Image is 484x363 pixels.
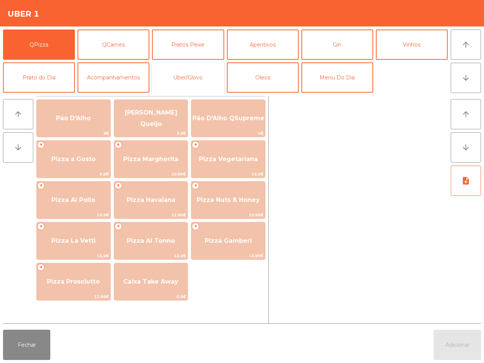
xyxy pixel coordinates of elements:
span: 12.95€ [191,211,265,219]
span: Pizza Prosciutto [47,278,100,285]
span: + [37,223,45,230]
span: Pizza Gamberi [205,237,252,244]
span: + [37,264,45,271]
span: Pizza Al Tonno [127,237,175,244]
span: 13.5€ [114,252,188,259]
span: Pizza La Vetti [51,237,96,244]
button: Acompanhamentos [78,62,149,93]
span: Caixa Take Away [123,278,178,285]
button: arrow_upward [3,99,33,129]
button: Gin [301,29,373,60]
span: 13.95€ [191,252,265,259]
i: arrow_upward [14,110,23,119]
i: arrow_upward [461,110,470,119]
span: 9.5€ [37,171,110,178]
i: note_add [461,176,470,185]
button: Fechar [3,330,50,360]
span: + [192,223,199,230]
span: + [192,141,199,149]
span: + [115,141,122,149]
button: arrow_upward [451,99,481,129]
i: arrow_downward [461,143,470,152]
button: Uber/Glovo [152,62,224,93]
i: arrow_downward [461,73,470,82]
span: + [115,223,122,230]
span: + [192,182,199,189]
button: Oleos [227,62,299,93]
button: Prato do Dia [3,62,75,93]
button: Pratos Peixe [152,29,224,60]
button: arrow_upward [451,29,481,60]
span: 3.5€ [114,130,188,137]
span: 12.5€ [37,211,110,219]
span: [PERSON_NAME] Queijo [125,109,177,127]
span: 12.95€ [114,211,188,219]
span: Pão D'Alho QSupreme [192,115,264,122]
button: QPizza [3,29,75,60]
button: Menu Do Dia [301,62,373,93]
span: 10.95€ [114,171,188,178]
span: 3€ [37,130,110,137]
span: + [37,182,45,189]
button: note_add [451,166,481,196]
span: Pizza a Gosto [51,155,96,163]
h4: Uber 1 [8,8,39,20]
span: 4€ [191,130,265,137]
span: 13.5€ [37,252,110,259]
span: + [115,182,122,189]
button: Vinhos [376,29,448,60]
button: Aperitivos [227,29,299,60]
span: 13.95€ [37,293,110,300]
span: Pizza Havaiana [127,196,175,203]
i: arrow_upward [461,40,470,49]
button: arrow_downward [451,132,481,163]
span: 0.5€ [114,293,188,300]
span: 12.5€ [191,171,265,178]
button: arrow_downward [451,63,481,93]
span: Pizza Vegetariana [199,155,258,163]
span: Pizza Nuts & Honey [197,196,260,203]
button: QCarnes [78,29,149,60]
span: Pão D'Alho [56,115,91,122]
button: arrow_downward [3,132,33,163]
span: + [37,141,45,149]
span: Pizza Al Pollo [51,196,95,203]
i: arrow_downward [14,143,23,152]
span: Pizza Margherita [123,155,178,163]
